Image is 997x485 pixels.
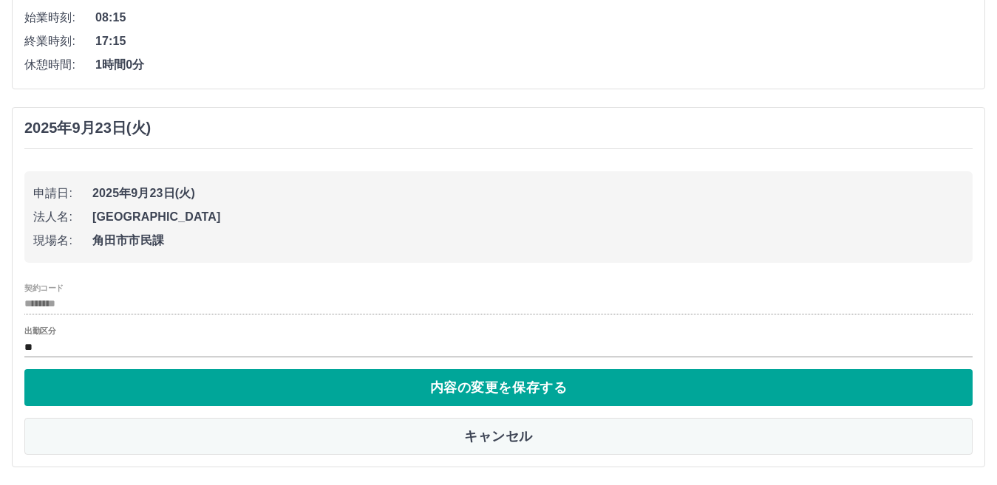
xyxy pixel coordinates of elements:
[33,185,92,202] span: 申請日:
[95,32,973,50] span: 17:15
[24,369,973,406] button: 内容の変更を保存する
[92,232,964,250] span: 角田市市民課
[24,282,64,293] label: 契約コード
[24,418,973,455] button: キャンセル
[95,9,973,27] span: 08:15
[24,32,95,50] span: 終業時刻:
[33,232,92,250] span: 現場名:
[24,56,95,74] span: 休憩時間:
[33,208,92,226] span: 法人名:
[95,56,973,74] span: 1時間0分
[24,120,151,137] h3: 2025年9月23日(火)
[92,208,964,226] span: [GEOGRAPHIC_DATA]
[24,326,55,337] label: 出勤区分
[24,9,95,27] span: 始業時刻:
[92,185,964,202] span: 2025年9月23日(火)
